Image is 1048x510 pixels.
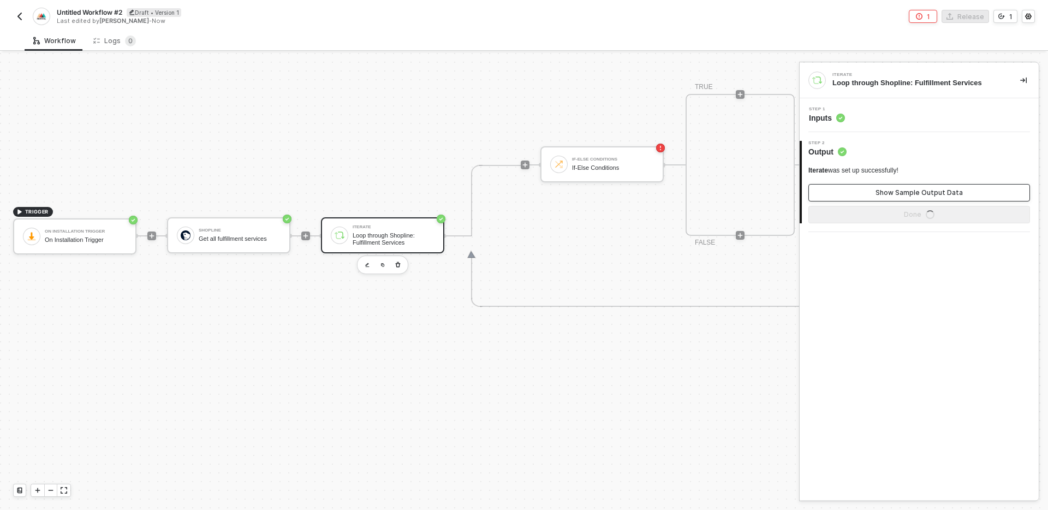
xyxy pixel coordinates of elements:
[808,166,898,175] div: was set up successfully!
[16,209,23,215] span: icon-play
[695,82,713,92] div: TRUE
[125,35,136,46] sup: 0
[15,12,24,21] img: back
[909,10,937,23] button: 1
[353,232,434,246] div: Loop through Shopline: Fulfillment Services
[808,146,847,157] span: Output
[61,487,67,494] span: icon-expand
[13,10,26,23] button: back
[45,236,127,244] div: On Installation Trigger
[302,233,309,239] span: icon-play
[876,188,963,197] div: Show Sample Output Data
[832,78,1003,88] div: Loop through Shopline: Fulfillment Services
[37,11,46,21] img: integration-icon
[942,10,989,23] button: Release
[809,112,845,123] span: Inputs
[127,8,181,17] div: Draft • Version 1
[99,17,149,25] span: [PERSON_NAME]
[181,230,190,240] img: icon
[1025,13,1032,20] span: icon-settings
[57,17,523,25] div: Last edited by - Now
[361,258,374,271] button: edit-cred
[998,13,1005,20] span: icon-versioning
[832,73,996,77] div: Iterate
[25,207,49,216] span: TRIGGER
[812,75,822,85] img: integration-icon
[335,230,344,240] img: icon
[656,144,665,152] span: icon-error-page
[93,35,136,46] div: Logs
[380,263,385,267] img: copy-block
[129,216,138,224] span: icon-success-page
[695,238,715,248] div: FALSE
[554,159,564,169] img: icon
[199,235,281,242] div: Get all fulfillment services
[737,91,743,98] span: icon-play
[353,225,434,229] div: Iterate
[1009,12,1013,21] div: 1
[572,157,654,162] div: If-Else Conditions
[365,263,370,268] img: edit-cred
[57,8,122,17] span: Untitled Workflow #2
[1020,77,1027,84] span: icon-collapse-right
[199,228,281,233] div: Shopline
[148,233,155,239] span: icon-play
[283,215,291,223] span: icon-success-page
[34,487,41,494] span: icon-play
[737,232,743,239] span: icon-play
[45,229,127,234] div: On Installation Trigger
[808,206,1030,223] button: Doneicon-loader
[916,13,922,20] span: icon-error-page
[808,184,1030,201] button: Show Sample Output Data
[993,10,1017,23] button: 1
[800,141,1039,223] div: Step 2Output Iteratewas set up successfully!Show Sample Output DataDoneicon-loader
[129,9,135,15] span: icon-edit
[376,258,389,271] button: copy-block
[33,37,76,45] div: Workflow
[808,167,828,174] span: Iterate
[522,162,528,168] span: icon-play
[27,232,37,241] img: icon
[808,141,847,145] span: Step 2
[809,107,845,111] span: Step 1
[800,107,1039,123] div: Step 1Inputs
[47,487,54,494] span: icon-minus
[437,215,445,223] span: icon-success-page
[927,12,930,21] div: 1
[572,164,654,171] div: If-Else Conditions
